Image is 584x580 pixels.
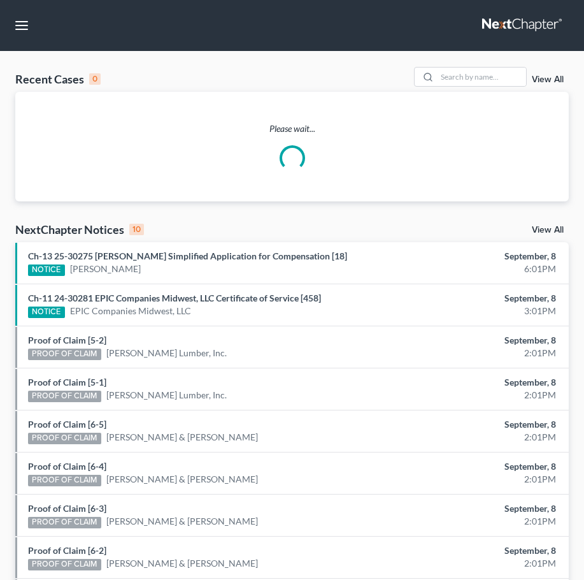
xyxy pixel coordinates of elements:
[388,460,556,473] div: September, 8
[388,544,556,557] div: September, 8
[129,224,144,235] div: 10
[70,305,191,317] a: EPIC Companies Midwest, LLC
[15,71,101,87] div: Recent Cases
[388,263,556,275] div: 6:01PM
[106,389,227,402] a: [PERSON_NAME] Lumber, Inc.
[106,473,258,486] a: [PERSON_NAME] & [PERSON_NAME]
[28,377,106,388] a: Proof of Claim [5-1]
[15,122,569,135] p: Please wait...
[28,545,106,556] a: Proof of Claim [6-2]
[28,307,65,318] div: NOTICE
[388,250,556,263] div: September, 8
[388,502,556,515] div: September, 8
[388,389,556,402] div: 2:01PM
[28,559,101,570] div: PROOF OF CLAIM
[388,305,556,317] div: 3:01PM
[28,335,106,345] a: Proof of Claim [5-2]
[388,292,556,305] div: September, 8
[106,431,258,444] a: [PERSON_NAME] & [PERSON_NAME]
[28,293,321,303] a: Ch-11 24-30281 EPIC Companies Midwest, LLC Certificate of Service [458]
[532,75,564,84] a: View All
[15,222,144,237] div: NextChapter Notices
[106,515,258,528] a: [PERSON_NAME] & [PERSON_NAME]
[388,557,556,570] div: 2:01PM
[28,265,65,276] div: NOTICE
[28,419,106,430] a: Proof of Claim [6-5]
[28,517,101,528] div: PROOF OF CLAIM
[28,349,101,360] div: PROOF OF CLAIM
[28,250,347,261] a: Ch-13 25-30275 [PERSON_NAME] Simplified Application for Compensation [18]
[28,475,101,486] div: PROOF OF CLAIM
[28,433,101,444] div: PROOF OF CLAIM
[28,461,106,472] a: Proof of Claim [6-4]
[89,73,101,85] div: 0
[70,263,141,275] a: [PERSON_NAME]
[388,334,556,347] div: September, 8
[106,557,258,570] a: [PERSON_NAME] & [PERSON_NAME]
[388,347,556,359] div: 2:01PM
[388,418,556,431] div: September, 8
[388,473,556,486] div: 2:01PM
[106,347,227,359] a: [PERSON_NAME] Lumber, Inc.
[388,515,556,528] div: 2:01PM
[28,391,101,402] div: PROOF OF CLAIM
[28,503,106,514] a: Proof of Claim [6-3]
[388,431,556,444] div: 2:01PM
[437,68,526,86] input: Search by name...
[532,226,564,235] a: View All
[388,376,556,389] div: September, 8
